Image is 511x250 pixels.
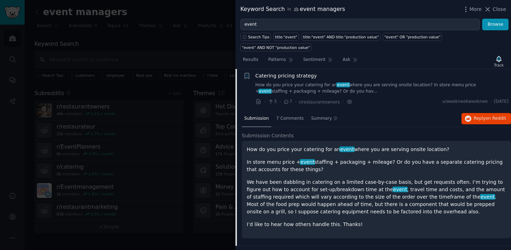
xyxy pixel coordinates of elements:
[484,6,506,13] button: Close
[492,54,506,69] button: Track
[266,54,296,69] a: Patterns
[276,115,304,122] span: 7 Comments
[339,146,355,152] span: event
[240,43,311,51] a: "event" AND NOT "production value"
[240,19,480,31] input: Try a keyword related to your business
[461,113,511,124] button: Replyon Reddit
[383,33,442,41] a: "event" OR "production value"
[494,63,504,68] div: Track
[342,98,344,106] span: ·
[295,98,296,106] span: ·
[490,99,492,105] span: ·
[340,54,360,69] a: Ask
[311,115,332,122] span: Summary
[283,99,292,105] span: 7
[248,35,270,39] span: Search Tips
[247,221,506,228] p: I’d like to hear how others handle this. Thanks!
[301,54,335,69] a: Sentiment
[343,57,350,63] span: Ask
[273,33,299,41] a: title:"event"
[256,82,509,94] a: How do you price your catering for aneventwhere you are serving onsite location? In store menu pr...
[258,89,272,94] span: event
[493,6,506,13] span: Close
[393,187,408,192] span: event
[242,132,294,139] span: Submission Contents
[300,159,315,165] span: event
[480,194,495,200] span: event
[240,5,345,14] div: Keyword Search event managers
[482,19,509,31] button: Browse
[279,98,281,106] span: ·
[474,115,506,122] span: Reply
[303,35,379,39] div: title:"event" AND title:"production value"
[303,57,325,63] span: Sentiment
[240,33,271,41] button: Search Tips
[486,116,506,121] span: on Reddit
[287,6,291,13] span: in
[243,57,258,63] span: Results
[442,99,488,105] span: u/weekneekweeknee
[242,45,310,50] div: "event" AND NOT "production value"
[494,99,509,105] span: [DATE]
[268,99,277,105] span: 5
[247,146,506,153] p: How do you price your catering for an where you are serving onsite location?
[268,57,286,63] span: Patterns
[244,115,269,122] span: Submission
[299,100,340,105] span: r/restaurantowners
[462,6,482,13] button: More
[302,33,381,41] a: title:"event" AND title:"production value"
[247,158,506,173] p: In store menu price + staffing + packaging + mileage? Or do you have a separate catering pricing ...
[264,98,265,106] span: ·
[240,54,261,69] a: Results
[247,179,506,215] p: We have been dabbling in catering on a limited case-by-case basis, but get requests often. I’m tr...
[256,72,317,80] a: Catering pricing strategy
[470,6,482,13] span: More
[336,82,350,87] span: event
[384,35,441,39] div: "event" OR "production value"
[275,35,298,39] div: title:"event"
